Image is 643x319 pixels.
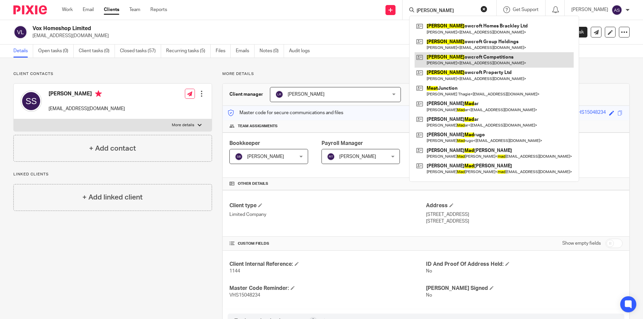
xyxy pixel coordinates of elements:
a: Work [62,6,73,13]
a: Notes (0) [260,45,284,58]
h4: Address [426,202,623,209]
span: Other details [238,181,268,186]
span: 1144 [229,269,240,273]
h4: CUSTOM FIELDS [229,241,426,246]
a: Closed tasks (57) [120,45,161,58]
p: Limited Company [229,211,426,218]
img: svg%3E [275,90,283,98]
span: No [426,269,432,273]
img: svg%3E [235,153,243,161]
a: Clients [104,6,119,13]
label: Show empty fields [562,240,601,247]
p: [EMAIL_ADDRESS][DOMAIN_NAME] [32,32,539,39]
h4: ID And Proof Of Address Held: [426,261,623,268]
p: More details [172,123,194,128]
p: Linked clients [13,172,212,177]
h4: [PERSON_NAME] Signed [426,285,623,292]
img: svg%3E [327,153,335,161]
span: Get Support [513,7,539,12]
h4: Client Internal Reference: [229,261,426,268]
h2: Vox Homeshop Limited [32,25,437,32]
p: [STREET_ADDRESS] [426,218,623,225]
input: Search [416,8,476,14]
h4: + Add contact [89,143,136,154]
p: Master code for secure communications and files [228,109,343,116]
i: Primary [95,90,102,97]
img: svg%3E [20,90,42,112]
h4: [PERSON_NAME] [49,90,125,99]
h4: + Add linked client [82,192,143,203]
a: Team [129,6,140,13]
button: Clear [481,6,487,12]
p: [PERSON_NAME] [571,6,608,13]
a: Emails [236,45,255,58]
span: No [426,293,432,298]
a: Open tasks (0) [38,45,74,58]
span: [PERSON_NAME] [288,92,325,97]
span: VHS15048234 [229,293,260,298]
h3: Client manager [229,91,263,98]
h4: Master Code Reminder: [229,285,426,292]
p: [STREET_ADDRESS] [426,211,623,218]
a: Recurring tasks (5) [166,45,211,58]
a: Details [13,45,33,58]
a: Client tasks (0) [79,45,115,58]
a: Audit logs [289,45,315,58]
span: Bookkeeper [229,141,260,146]
a: Files [216,45,231,58]
h4: Client type [229,202,426,209]
span: [PERSON_NAME] [339,154,376,159]
span: [PERSON_NAME] [247,154,284,159]
a: Reports [150,6,167,13]
img: svg%3E [13,25,27,39]
img: Pixie [13,5,47,14]
span: Payroll Manager [321,141,363,146]
p: [EMAIL_ADDRESS][DOMAIN_NAME] [49,105,125,112]
a: Email [83,6,94,13]
span: Team assignments [238,124,278,129]
img: svg%3E [612,5,622,15]
div: VHS15048234 [575,109,606,117]
p: More details [222,71,630,77]
p: Client contacts [13,71,212,77]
